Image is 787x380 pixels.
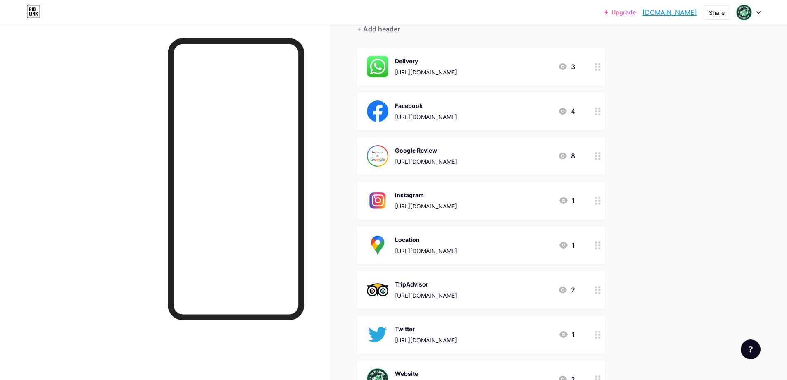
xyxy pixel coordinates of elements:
[395,246,457,255] div: [URL][DOMAIN_NAME]
[395,57,457,65] div: Delivery
[367,190,388,211] img: Instagram
[558,285,575,295] div: 2
[367,234,388,256] img: Location
[558,62,575,72] div: 3
[395,336,457,344] div: [URL][DOMAIN_NAME]
[709,8,725,17] div: Share
[395,157,457,166] div: [URL][DOMAIN_NAME]
[736,5,752,20] img: greengarden83100
[395,369,457,378] div: Website
[559,330,575,339] div: 1
[395,112,457,121] div: [URL][DOMAIN_NAME]
[395,68,457,76] div: [URL][DOMAIN_NAME]
[395,325,457,333] div: Twitter
[395,202,457,210] div: [URL][DOMAIN_NAME]
[642,7,697,17] a: [DOMAIN_NAME]
[367,145,388,167] img: Google Review
[395,191,457,199] div: Instagram
[367,279,388,301] img: TripAdvisor
[357,24,400,34] div: + Add header
[604,9,636,16] a: Upgrade
[559,240,575,250] div: 1
[395,146,457,155] div: Google Review
[559,196,575,206] div: 1
[367,56,388,77] img: Delivery
[367,324,388,345] img: Twitter
[395,235,457,244] div: Location
[395,291,457,300] div: [URL][DOMAIN_NAME]
[558,106,575,116] div: 4
[395,101,457,110] div: Facebook
[558,151,575,161] div: 8
[367,100,388,122] img: Facebook
[395,280,457,289] div: TripAdvisor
